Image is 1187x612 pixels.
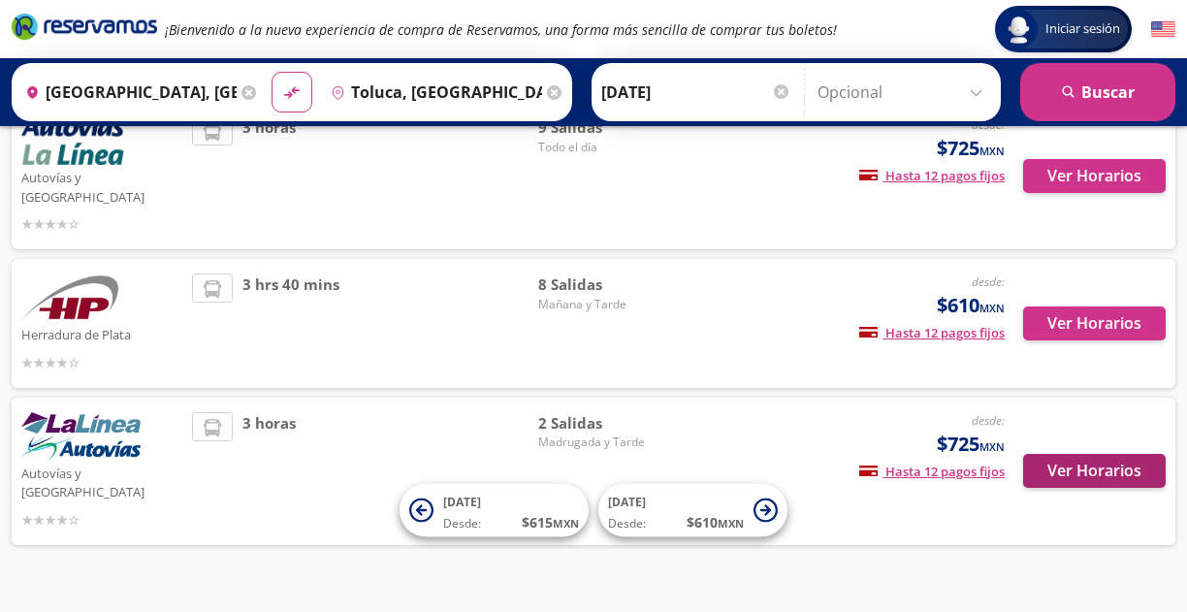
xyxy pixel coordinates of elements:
span: 8 Salidas [538,274,674,296]
em: desde: [972,412,1005,429]
span: Todo el día [538,139,674,156]
span: $ 615 [522,512,579,532]
button: Ver Horarios [1023,306,1166,340]
span: 3 hrs 40 mins [242,274,339,373]
input: Elegir Fecha [601,68,791,116]
span: 9 Salidas [538,116,674,139]
input: Opcional [818,68,991,116]
span: $725 [937,430,1005,459]
img: Autovías y La Línea [21,116,124,165]
em: desde: [972,274,1005,290]
span: $610 [937,291,1005,320]
span: 2 Salidas [538,412,674,435]
small: MXN [979,439,1005,454]
span: Hasta 12 pagos fijos [859,463,1005,480]
a: Brand Logo [12,12,157,47]
small: MXN [979,301,1005,315]
input: Buscar Origen [17,68,237,116]
small: MXN [718,516,744,531]
small: MXN [979,144,1005,158]
button: Buscar [1020,63,1175,121]
span: Iniciar sesión [1038,19,1128,39]
small: MXN [553,516,579,531]
i: Brand Logo [12,12,157,41]
span: 3 horas [242,412,296,531]
span: 3 horas [242,116,296,235]
span: Mañana y Tarde [538,296,674,313]
span: Hasta 12 pagos fijos [859,324,1005,341]
img: Autovías y La Línea [21,412,141,461]
span: Madrugada y Tarde [538,434,674,451]
span: [DATE] [443,494,481,510]
span: Hasta 12 pagos fijos [859,167,1005,184]
button: [DATE]Desde:$610MXN [598,484,787,537]
span: $725 [937,134,1005,163]
button: Ver Horarios [1023,454,1166,488]
p: Autovías y [GEOGRAPHIC_DATA] [21,461,182,502]
p: Autovías y [GEOGRAPHIC_DATA] [21,165,182,207]
span: $ 610 [687,512,744,532]
em: ¡Bienvenido a la nueva experiencia de compra de Reservamos, una forma más sencilla de comprar tus... [165,20,837,39]
button: [DATE]Desde:$615MXN [400,484,589,537]
span: Desde: [608,515,646,532]
span: Desde: [443,515,481,532]
img: Herradura de Plata [21,274,118,322]
input: Buscar Destino [323,68,542,116]
p: Herradura de Plata [21,322,182,345]
span: [DATE] [608,494,646,510]
button: Ver Horarios [1023,159,1166,193]
button: English [1151,17,1175,42]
